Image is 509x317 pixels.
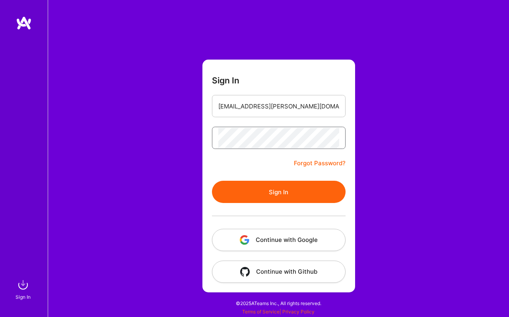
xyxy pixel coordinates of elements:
[240,267,250,276] img: icon
[48,293,509,313] div: © 2025 ATeams Inc., All rights reserved.
[212,181,346,203] button: Sign In
[242,309,315,315] span: |
[218,96,339,116] input: Email...
[16,16,32,30] img: logo
[16,293,31,301] div: Sign In
[212,261,346,283] button: Continue with Github
[17,277,31,301] a: sign inSign In
[242,309,280,315] a: Terms of Service
[212,75,239,85] h3: Sign In
[282,309,315,315] a: Privacy Policy
[212,229,346,251] button: Continue with Google
[15,277,31,293] img: sign in
[240,235,249,245] img: icon
[294,158,346,168] a: Forgot Password?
